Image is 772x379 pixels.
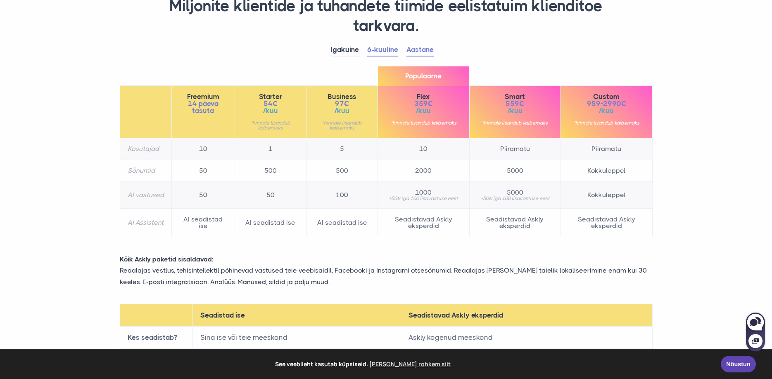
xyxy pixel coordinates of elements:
[477,189,553,196] span: 5000
[306,160,378,182] td: 500
[120,348,192,378] th: [PERSON_NAME]?
[242,120,299,130] small: *hinnale lisandub käibemaks
[385,93,461,100] span: Flex
[406,44,434,56] a: Aastane
[477,100,553,107] span: 559€
[469,209,561,237] td: Seadistavad Askly eksperdid
[314,93,370,100] span: Business
[401,348,652,378] td: [PERSON_NAME] Askly poolt: seadistus, promptide loomine, treenimine ja jooksvalt uuendused.
[568,100,644,107] span: 959-2990€
[469,138,561,160] td: Piiramatu
[120,182,171,209] th: AI vastused
[120,209,171,237] th: AI Assistent
[120,160,171,182] th: Sõnumid
[235,160,306,182] td: 500
[114,265,659,287] p: Reaalajas vestlus, tehisintellektil põhinevad vastused teie veebisaidil, Facebooki ja Instagrami ...
[568,93,644,100] span: Custom
[171,160,235,182] td: 50
[568,120,644,125] small: *hinnale lisandub käibemaks
[242,93,299,100] span: Starter
[385,120,461,125] small: *hinnale lisandub käibemaks
[401,326,652,348] td: Askly kogenud meeskond
[179,93,227,100] span: Freemium
[314,100,370,107] span: 97€
[120,255,214,263] strong: Kõik Askly paketid sisaldavad:
[314,107,370,114] span: /kuu
[745,311,766,352] iframe: Askly chat
[242,100,299,107] span: 54€
[561,138,652,160] td: Piiramatu
[235,209,306,237] td: AI seadistad ise
[477,196,553,201] small: +50€ iga 100 lisavastuse eest
[385,189,461,196] span: 1000
[401,304,652,326] th: Seadistavad Askly eksperdid
[330,44,359,56] a: Igakuine
[235,182,306,209] td: 50
[192,326,401,348] td: Sina ise või teie meeskond
[477,120,553,125] small: *hinnale lisandub käibemaks
[469,160,561,182] td: 5000
[378,138,469,160] td: 10
[477,93,553,100] span: Smart
[306,138,378,160] td: 5
[721,356,756,372] a: Nõustun
[120,326,192,348] th: Kes seadistab?
[171,138,235,160] td: 10
[378,66,469,86] span: Populaarne
[306,182,378,209] td: 100
[561,160,652,182] td: Kokkuleppel
[561,209,652,237] td: Seadistavad Askly eksperdid
[242,107,299,114] span: /kuu
[171,209,235,237] td: AI seadistad ise
[378,209,469,237] td: Seadistavad Askly eksperdid
[179,100,227,114] span: 14 päeva tasuta
[477,107,553,114] span: /kuu
[367,44,398,56] a: 6-kuuline
[192,304,401,326] th: Seadistad ise
[306,209,378,237] td: AI seadistad ise
[12,358,715,370] span: See veebileht kasutab küpsiseid.
[385,196,461,201] small: +50€ iga 100 lisavastuse eest
[385,107,461,114] span: /kuu
[235,138,306,160] td: 1
[378,160,469,182] td: 2000
[568,192,644,198] span: Kokkuleppel
[120,138,171,160] th: Kasutajad
[314,120,370,130] small: *hinnale lisandub käibemaks
[385,100,461,107] span: 359€
[568,107,644,114] span: /kuu
[171,182,235,209] td: 50
[192,348,401,378] td: Kasutad meie tööriistu, et luua ja hallata enda AI Assistent.
[368,358,452,370] a: learn more about cookies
